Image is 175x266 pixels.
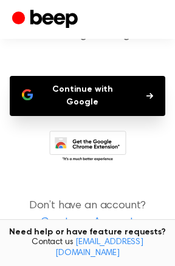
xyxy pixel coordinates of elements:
span: Contact us [7,237,168,259]
a: Create an Account [12,214,163,231]
a: [EMAIL_ADDRESS][DOMAIN_NAME] [55,238,143,257]
a: Beep [12,8,81,32]
button: Continue with Google [10,76,165,116]
p: Don’t have an account? [10,198,165,231]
